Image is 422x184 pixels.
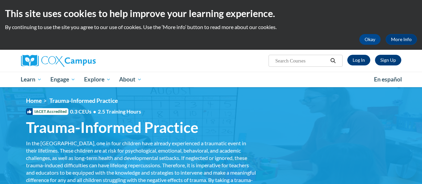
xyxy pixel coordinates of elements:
span: Trauma-Informed Practice [26,119,198,136]
img: Cox Campus [21,55,96,67]
span: About [119,75,142,83]
a: Explore [80,72,115,87]
a: More Info [386,34,417,45]
a: Home [26,97,42,104]
input: Search Courses [275,57,328,65]
span: 2.5 Training Hours [98,108,141,115]
a: Log In [347,55,370,65]
a: About [115,72,146,87]
span: • [93,108,96,115]
div: Main menu [16,72,406,87]
button: Okay [359,34,381,45]
a: Cox Campus [21,55,141,67]
span: Trauma-Informed Practice [49,97,118,104]
span: 0.3 CEUs [70,108,141,115]
span: Explore [84,75,111,83]
h2: This site uses cookies to help improve your learning experience. [5,7,417,20]
span: Learn [21,75,42,83]
p: By continuing to use the site you agree to our use of cookies. Use the ‘More info’ button to read... [5,23,417,31]
iframe: Button to launch messaging window [395,157,417,179]
a: Register [375,55,401,65]
a: En español [370,72,406,86]
span: Engage [50,75,75,83]
span: En español [374,76,402,83]
a: Engage [46,72,80,87]
button: Search [328,57,338,65]
a: Learn [17,72,46,87]
span: IACET Accredited [26,108,68,115]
